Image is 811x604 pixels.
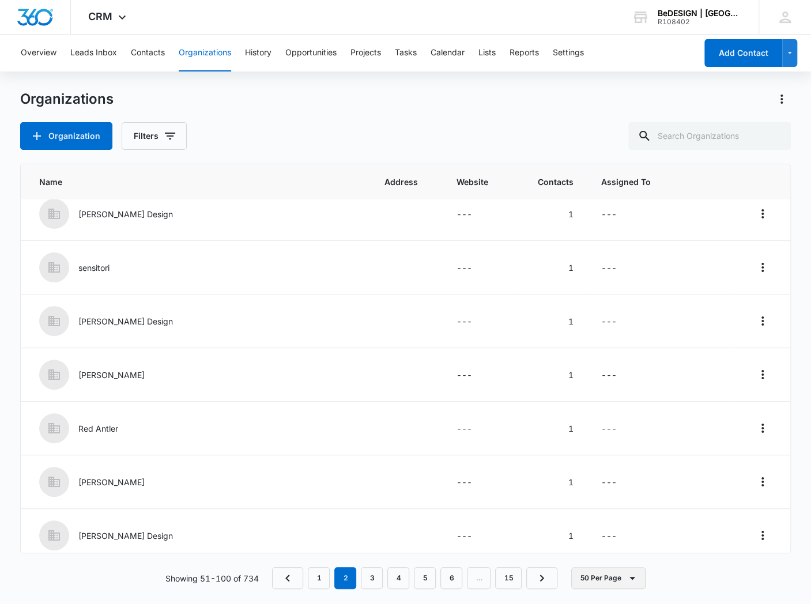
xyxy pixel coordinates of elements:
td: --- [443,187,512,241]
button: Overview [21,35,56,71]
td: --- [443,402,512,455]
a: Page 15 [495,567,522,589]
em: 2 [334,567,356,589]
span: Address [384,176,429,188]
td: 1 [512,348,587,402]
p: [PERSON_NAME] Design [78,315,173,327]
td: --- [587,241,731,295]
p: sensitori [78,262,110,274]
a: Next Page [526,567,557,589]
td: 1 [512,241,587,295]
td: 1 [512,187,587,241]
input: Search Organizations [628,122,791,150]
a: Page 3 [361,567,383,589]
button: History [245,35,271,71]
button: Actions [772,90,791,108]
span: Name [39,176,357,188]
p: [PERSON_NAME] [78,369,145,381]
p: [PERSON_NAME] Design [78,530,173,542]
button: Actions [753,473,772,491]
div: account id [658,18,742,26]
button: Actions [753,526,772,545]
button: Calendar [431,35,465,71]
span: Assigned To [601,176,717,188]
button: Organizations [179,35,231,71]
nav: Pagination [272,567,557,589]
td: 1 [512,455,587,509]
td: --- [443,455,512,509]
td: --- [587,509,731,563]
button: Add Contact [704,39,782,67]
button: Actions [753,312,772,330]
button: Opportunities [285,35,337,71]
button: Tasks [395,35,417,71]
button: Filters [122,122,187,150]
button: Settings [553,35,584,71]
td: --- [587,455,731,509]
a: Page 4 [387,567,409,589]
button: Lists [478,35,496,71]
p: [PERSON_NAME] [78,476,145,488]
a: Page 1 [308,567,330,589]
button: Actions [753,419,772,437]
td: 1 [512,402,587,455]
h1: Organizations [20,90,114,108]
td: --- [443,348,512,402]
button: 50 Per Page [571,567,646,589]
span: Website [457,176,499,188]
td: --- [587,348,731,402]
td: --- [443,241,512,295]
td: --- [443,509,512,563]
button: Contacts [131,35,165,71]
button: Actions [753,365,772,384]
span: Contacts [526,176,574,188]
td: --- [587,402,731,455]
button: Reports [510,35,539,71]
a: Previous Page [272,567,303,589]
div: account name [658,9,742,18]
button: Organization [20,122,112,150]
button: Actions [753,205,772,223]
td: --- [443,295,512,348]
button: Projects [350,35,381,71]
a: Page 6 [440,567,462,589]
p: [PERSON_NAME] Design [78,208,173,220]
button: Leads Inbox [70,35,117,71]
a: Page 5 [414,567,436,589]
td: 1 [512,295,587,348]
p: Showing 51-100 of 734 [165,572,258,584]
button: Actions [753,258,772,277]
td: --- [587,295,731,348]
p: Red Antler [78,422,118,435]
td: --- [587,187,731,241]
span: CRM [88,10,112,22]
td: 1 [512,509,587,563]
